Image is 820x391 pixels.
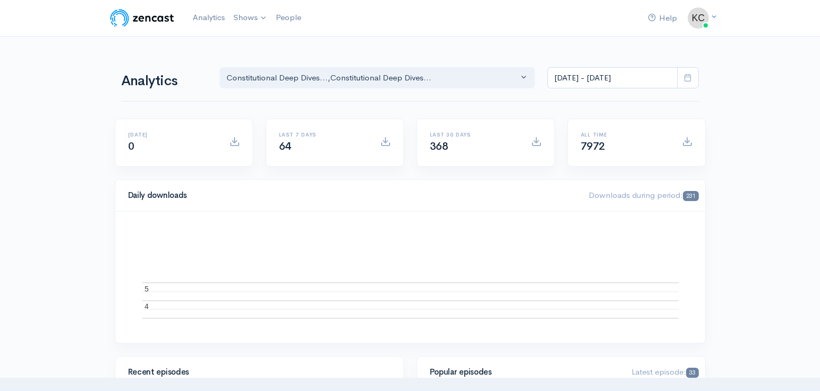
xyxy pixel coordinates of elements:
[188,6,229,29] a: Analytics
[121,74,207,89] h1: Analytics
[784,355,809,380] iframe: gist-messenger-bubble-iframe
[547,67,678,89] input: analytics date range selector
[430,368,619,377] h4: Popular episodes
[683,191,698,201] span: 231
[229,6,272,30] a: Shows
[644,7,681,30] a: Help
[145,284,149,293] text: 5
[279,132,367,138] h6: Last 7 days
[128,191,576,200] h4: Daily downloads
[109,7,176,29] img: ZenCast Logo
[581,132,669,138] h6: All time
[686,368,698,378] span: 33
[128,140,134,153] span: 0
[581,140,605,153] span: 7972
[220,67,535,89] button: Constitutional Deep Dives..., Constitutional Deep Dives...
[589,190,698,200] span: Downloads during period:
[128,132,217,138] h6: [DATE]
[272,6,305,29] a: People
[430,132,518,138] h6: Last 30 days
[632,367,698,377] span: Latest episode:
[430,140,448,153] span: 368
[688,7,709,29] img: ...
[279,140,291,153] span: 64
[128,224,692,330] svg: A chart.
[227,72,519,84] div: Constitutional Deep Dives... , Constitutional Deep Dives...
[128,368,384,377] h4: Recent episodes
[145,302,149,311] text: 4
